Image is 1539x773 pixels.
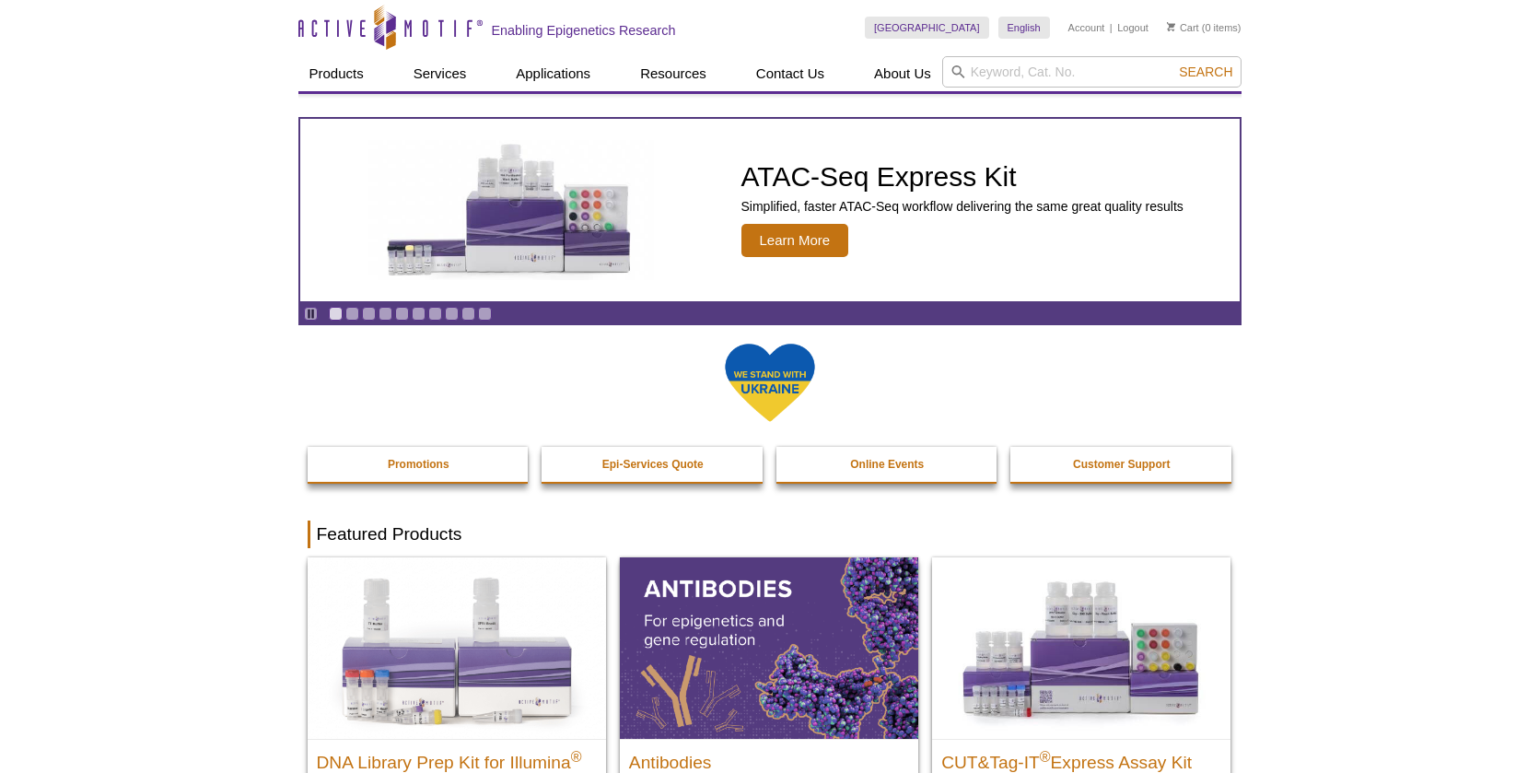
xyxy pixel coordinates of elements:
a: Services [402,56,478,91]
strong: Epi-Services Quote [602,458,704,471]
img: CUT&Tag-IT® Express Assay Kit [932,557,1230,738]
img: Your Cart [1167,22,1175,31]
a: Toggle autoplay [304,307,318,321]
img: All Antibodies [620,557,918,738]
img: We Stand With Ukraine [724,342,816,424]
a: Resources [629,56,717,91]
h2: CUT&Tag-IT Express Assay Kit [941,744,1221,772]
a: About Us [863,56,942,91]
a: Epi-Services Quote [542,447,764,482]
h2: Featured Products [308,521,1232,548]
a: Logout [1117,21,1148,34]
a: Account [1068,21,1105,34]
a: Go to slide 10 [478,307,492,321]
input: Keyword, Cat. No. [942,56,1242,88]
a: Go to slide 6 [412,307,426,321]
a: Go to slide 1 [329,307,343,321]
h2: ATAC-Seq Express Kit [741,163,1183,191]
li: (0 items) [1167,17,1242,39]
article: ATAC-Seq Express Kit [300,119,1240,301]
a: Go to slide 9 [461,307,475,321]
span: Search [1179,64,1232,79]
sup: ® [571,748,582,764]
a: [GEOGRAPHIC_DATA] [865,17,989,39]
h2: Antibodies [629,744,909,772]
a: Products [298,56,375,91]
a: Go to slide 3 [362,307,376,321]
a: Go to slide 8 [445,307,459,321]
a: Applications [505,56,601,91]
a: Go to slide 5 [395,307,409,321]
a: Cart [1167,21,1199,34]
a: Go to slide 2 [345,307,359,321]
a: English [998,17,1050,39]
sup: ® [1040,748,1051,764]
a: Contact Us [745,56,835,91]
a: Promotions [308,447,530,482]
h2: DNA Library Prep Kit for Illumina [317,744,597,772]
p: Simplified, faster ATAC-Seq workflow delivering the same great quality results [741,198,1183,215]
a: Online Events [776,447,999,482]
a: ATAC-Seq Express Kit ATAC-Seq Express Kit Simplified, faster ATAC-Seq workflow delivering the sam... [300,119,1240,301]
li: | [1110,17,1113,39]
button: Search [1173,64,1238,80]
strong: Online Events [850,458,924,471]
strong: Customer Support [1073,458,1170,471]
span: Learn More [741,224,849,257]
a: Go to slide 7 [428,307,442,321]
a: Go to slide 4 [379,307,392,321]
h2: Enabling Epigenetics Research [492,22,676,39]
img: DNA Library Prep Kit for Illumina [308,557,606,738]
a: Customer Support [1010,447,1233,482]
strong: Promotions [388,458,449,471]
img: ATAC-Seq Express Kit [359,140,663,280]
